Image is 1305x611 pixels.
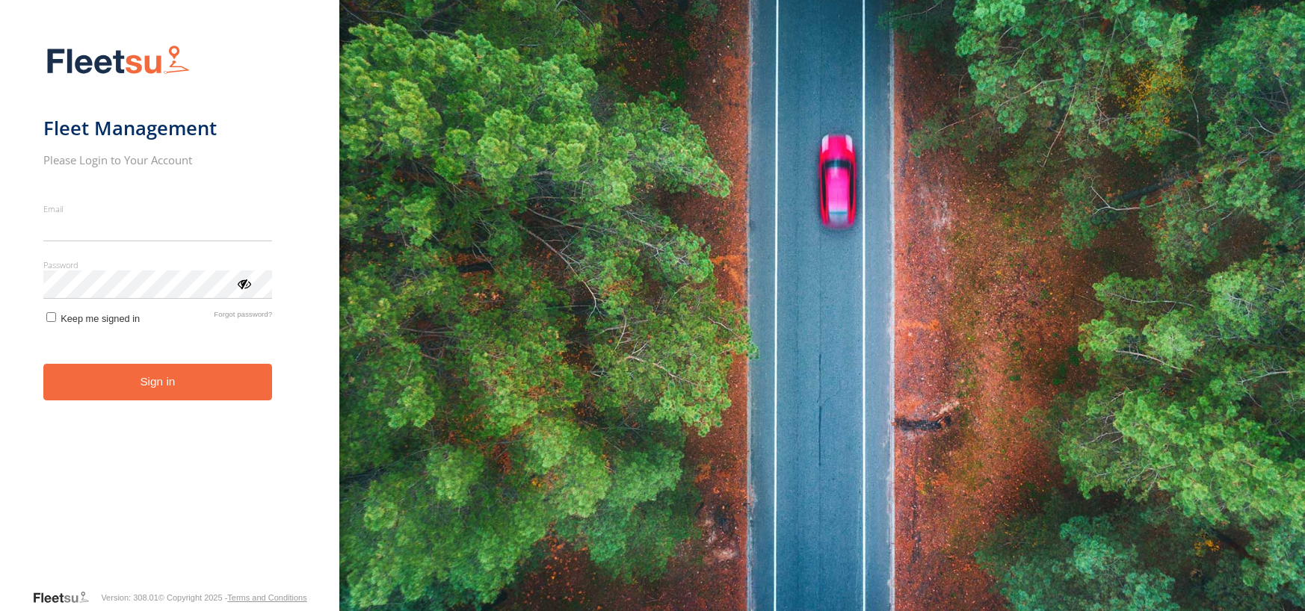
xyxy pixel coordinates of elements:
div: © Copyright 2025 - [158,593,307,602]
label: Email [43,203,273,214]
img: Fleetsu [43,42,193,80]
form: main [43,36,297,589]
a: Visit our Website [32,590,101,605]
h1: Fleet Management [43,116,273,140]
span: Keep me signed in [61,313,140,324]
label: Password [43,259,273,270]
button: Sign in [43,364,273,400]
h2: Please Login to Your Account [43,152,273,167]
a: Terms and Conditions [227,593,306,602]
div: Version: 308.01 [101,593,158,602]
a: Forgot password? [214,310,272,324]
div: ViewPassword [236,276,251,291]
input: Keep me signed in [46,312,56,322]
